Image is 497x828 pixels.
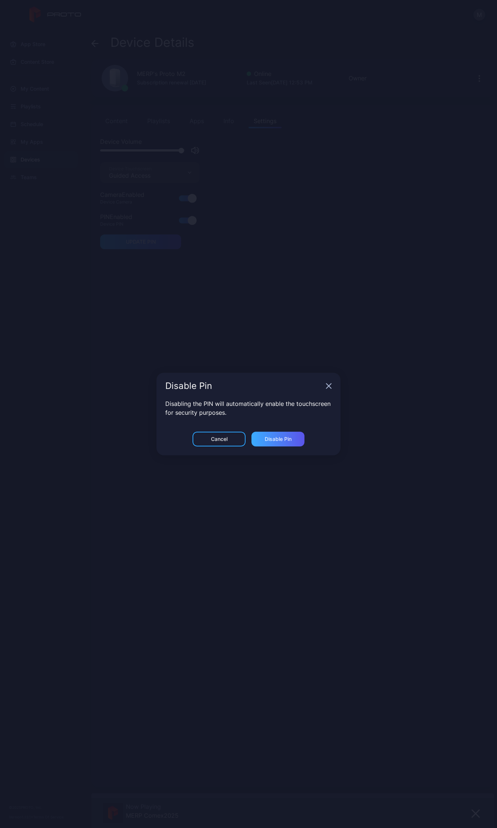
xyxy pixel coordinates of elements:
p: Disabling the PIN will automatically enable the touchscreen for security purposes. [165,399,332,417]
button: Disable Pin [251,432,304,446]
div: Cancel [211,436,228,442]
div: Disable Pin [265,436,292,442]
div: Disable Pin [165,382,323,390]
button: Cancel [193,432,246,446]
